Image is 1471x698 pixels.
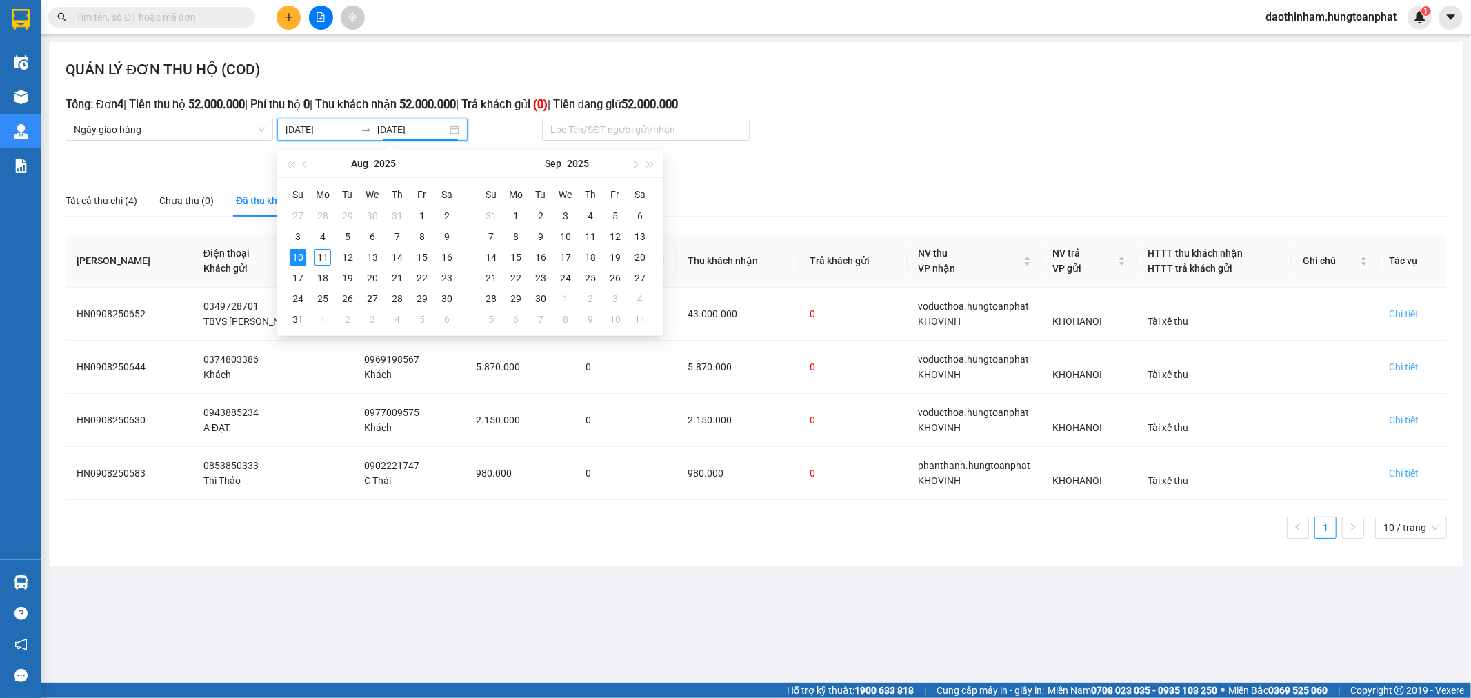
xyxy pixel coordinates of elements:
[316,12,326,22] span: file-add
[1287,517,1309,539] button: left
[290,270,306,286] div: 17
[1148,316,1188,327] span: Tài xế thu
[385,247,410,268] td: 2025-08-14
[434,309,459,330] td: 2025-09-06
[528,206,553,226] td: 2025-09-02
[578,206,603,226] td: 2025-09-04
[578,309,603,330] td: 2025-10-09
[335,206,360,226] td: 2025-07-29
[203,460,259,471] span: 0853850333
[578,247,603,268] td: 2025-09-18
[607,208,623,224] div: 5
[203,316,303,327] span: TBVS [PERSON_NAME]
[385,206,410,226] td: 2025-07-31
[476,359,563,375] div: 5.870.000
[810,466,896,481] div: 0
[364,311,381,328] div: 3
[1315,517,1336,538] a: 1
[582,311,599,328] div: 9
[628,206,652,226] td: 2025-09-06
[434,183,459,206] th: Sa
[1379,235,1447,288] th: Tác vụ
[364,290,381,307] div: 27
[203,301,259,312] span: 0349728701
[348,12,357,22] span: aim
[364,228,381,245] div: 6
[607,270,623,286] div: 26
[578,268,603,288] td: 2025-09-25
[434,206,459,226] td: 2025-08-02
[688,306,788,321] div: 43.000.000
[528,309,553,330] td: 2025-10-07
[508,311,524,328] div: 6
[290,311,306,328] div: 31
[374,150,396,177] button: 2025
[603,226,628,247] td: 2025-09-12
[286,183,310,206] th: Su
[414,208,430,224] div: 1
[553,268,578,288] td: 2025-09-24
[286,309,310,330] td: 2025-08-31
[410,268,434,288] td: 2025-08-22
[578,226,603,247] td: 2025-09-11
[364,460,419,471] span: 0902221747
[503,288,528,309] td: 2025-09-29
[310,206,335,226] td: 2025-07-28
[303,98,310,111] b: 0
[14,124,28,139] img: warehouse-icon
[339,228,356,245] div: 5
[414,270,430,286] div: 22
[545,150,561,177] button: Sep
[508,208,524,224] div: 1
[361,124,372,135] span: swap-right
[483,228,499,245] div: 7
[314,228,331,245] div: 4
[66,394,192,447] td: HN0908250630
[364,270,381,286] div: 20
[66,193,137,208] div: Tất cả thu chi (4)
[389,249,406,266] div: 14
[528,288,553,309] td: 2025-09-30
[57,12,67,22] span: search
[528,268,553,288] td: 2025-09-23
[1390,466,1419,481] div: Chi tiết đơn hàng
[314,270,331,286] div: 18
[603,309,628,330] td: 2025-10-10
[1414,11,1426,23] img: icon-new-feature
[14,638,28,651] span: notification
[553,247,578,268] td: 2025-09-17
[532,208,549,224] div: 2
[364,475,391,486] span: C Thái
[434,226,459,247] td: 2025-08-09
[364,249,381,266] div: 13
[284,12,294,22] span: plus
[410,247,434,268] td: 2025-08-15
[360,206,385,226] td: 2025-07-30
[335,288,360,309] td: 2025-08-26
[578,183,603,206] th: Th
[339,270,356,286] div: 19
[607,311,623,328] div: 10
[203,475,241,486] span: Thi Thảo
[1349,523,1357,531] span: right
[919,354,1030,365] span: voducthoa.hungtoanphat
[503,226,528,247] td: 2025-09-08
[339,290,356,307] div: 26
[503,206,528,226] td: 2025-09-01
[335,226,360,247] td: 2025-08-05
[508,249,524,266] div: 15
[1148,422,1188,433] span: Tài xế thu
[410,288,434,309] td: 2025-08-29
[483,249,499,266] div: 14
[439,249,455,266] div: 16
[410,183,434,206] th: Fr
[439,311,455,328] div: 6
[117,98,123,111] b: 4
[389,228,406,245] div: 7
[14,55,28,70] img: warehouse-icon
[399,98,456,111] b: 52.000.000
[434,268,459,288] td: 2025-08-23
[483,311,499,328] div: 5
[385,309,410,330] td: 2025-09-04
[586,468,591,479] span: 0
